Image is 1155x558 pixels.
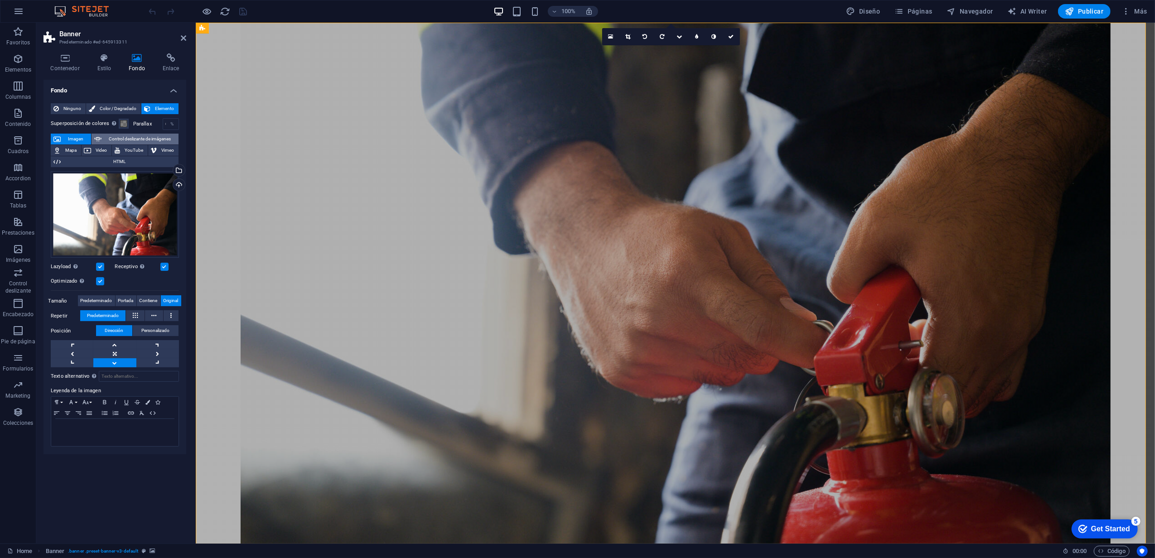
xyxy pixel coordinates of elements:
button: Publicar [1058,4,1111,19]
p: Tablas [10,202,27,209]
span: Código [1098,546,1126,557]
label: Lazyload [51,261,96,272]
label: Repetir [51,311,80,322]
p: Marketing [5,392,30,399]
div: Diseño (Ctrl+Alt+Y) [843,4,884,19]
p: Prestaciones [2,229,34,236]
h4: Estilo [90,53,122,72]
div: % [166,119,179,130]
span: Diseño [846,7,880,16]
h4: Fondo [122,53,156,72]
span: Original [164,295,179,306]
h2: Banner [59,30,186,38]
div: Get Started 5 items remaining, 0% complete [7,5,73,24]
span: Publicar [1065,7,1104,16]
button: Personalizado [133,325,179,336]
button: YouTube [112,145,148,156]
button: Predeterminado [78,295,115,306]
button: Icons [153,397,163,408]
span: Mapa [63,145,78,156]
p: Encabezado [3,311,34,318]
label: Posición [51,326,96,337]
label: Texto alternativo [51,371,99,382]
h6: Tiempo de la sesión [1063,546,1087,557]
a: Modo de recorte [619,28,637,45]
button: Font Size [80,397,95,408]
span: . banner .preset-banner-v3-default [68,546,138,557]
button: Align Left [51,408,62,418]
div: Get Started [27,10,66,18]
button: Control deslizante de imágenes [92,134,179,144]
p: Cuadros [8,148,29,155]
label: Optimizado [51,276,96,287]
h3: Predeterminado #ed-645913311 [59,38,168,46]
button: Strikethrough [132,397,143,408]
p: Contenido [5,120,31,128]
h4: Enlace [155,53,186,72]
span: Páginas [895,7,933,16]
button: Align Justify [84,408,95,418]
button: Contiene [137,295,160,306]
span: Video [94,145,109,156]
button: Elemento [141,103,179,114]
button: reload [220,6,231,17]
span: Control deslizante de imágenes [104,134,176,144]
button: Navegador [943,4,997,19]
button: Usercentrics [1137,546,1148,557]
button: Colors [143,397,153,408]
button: Align Right [73,408,84,418]
label: Leyenda de la imagen [51,385,179,396]
i: Al redimensionar, ajustar el nivel de zoom automáticamente para ajustarse al dispositivo elegido. [585,7,593,15]
p: Formularios [3,365,33,372]
button: Ordered List [110,408,121,418]
span: Haz clic para seleccionar y doble clic para editar [46,546,65,557]
nav: breadcrumb [46,546,155,557]
span: Contiene [140,295,158,306]
button: Align Center [62,408,73,418]
p: Colecciones [3,419,33,427]
a: Haz clic para cancelar la selección y doble clic para abrir páginas [7,546,32,557]
button: HTML [147,408,158,418]
span: YouTube [123,145,145,156]
button: Vimeo [148,145,179,156]
button: Paragraph Format [51,397,66,408]
span: Imagen [63,134,88,144]
span: AI Writer [1008,7,1047,16]
div: vecteezy_close-up-ha..._imresizer-jdGi01Omc6SDYiK6_DUkIA.jpg [51,171,179,258]
button: AI Writer [1004,4,1051,19]
label: Parallax [133,121,163,126]
p: Columnas [5,93,31,101]
button: Imagen [51,134,91,144]
button: Video [82,145,112,156]
a: Selecciona archivos del administrador de archivos, de la galería de fotos o carga archivo(s) [602,28,619,45]
a: Desenfoque [688,28,706,45]
h6: 100% [561,6,576,17]
span: Color / Degradado [98,103,138,114]
i: Volver a cargar página [220,6,231,17]
img: Editor Logo [52,6,120,17]
button: Mapa [51,145,81,156]
i: Este elemento contiene un fondo [150,548,155,553]
span: : [1079,548,1080,554]
h4: Contenedor [43,53,90,72]
label: Superposición de colores [51,118,119,129]
label: Tamaño [48,296,78,307]
button: Diseño [843,4,884,19]
div: 5 [67,2,76,11]
p: Accordion [5,175,31,182]
span: Predeterminado [81,295,112,306]
button: Font Family [66,397,80,408]
a: Girar 90° a la derecha [654,28,671,45]
a: Girar 90° a la izquierda [637,28,654,45]
i: Este elemento es un preajuste personalizable [142,548,146,553]
button: Color / Degradado [86,103,141,114]
button: Código [1094,546,1130,557]
a: Confirmar ( Ctrl ⏎ ) [723,28,740,45]
span: Personalizado [142,325,170,336]
label: Receptivo [115,261,160,272]
span: Portada [118,295,134,306]
button: HTML [51,156,179,167]
button: Más [1118,4,1151,19]
p: Pie de página [1,338,35,345]
a: Escala de grises [706,28,723,45]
